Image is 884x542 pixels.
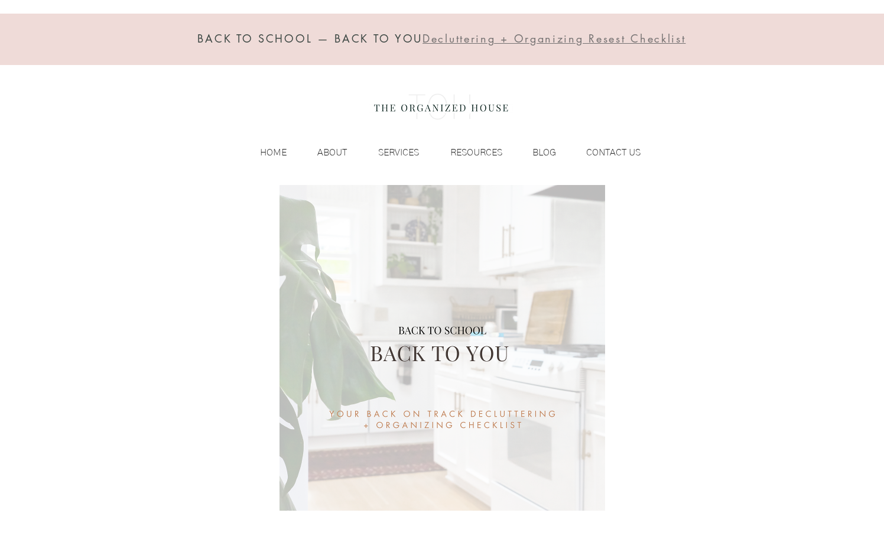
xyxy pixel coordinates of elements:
span: BACK TO SCHOOL — BACK TO YOU [197,31,422,46]
span: Decluttering + Organizing Resest Checklist [422,31,685,46]
img: Back to School BACK TO YOU [152,185,732,511]
a: CONTACT US [562,144,646,161]
a: ABOUT [292,144,353,161]
p: CONTACT US [580,144,646,161]
p: SERVICES [372,144,425,161]
a: RESOURCES [425,144,508,161]
p: HOME [254,144,292,161]
p: ABOUT [311,144,353,161]
a: BLOG [508,144,562,161]
a: Decluttering + Organizing Resest Checklist [422,34,685,45]
p: RESOURCES [444,144,508,161]
a: HOME [236,144,292,161]
a: SERVICES [353,144,425,161]
img: the organized house [369,83,513,131]
p: BLOG [526,144,562,161]
nav: Site [236,144,646,161]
